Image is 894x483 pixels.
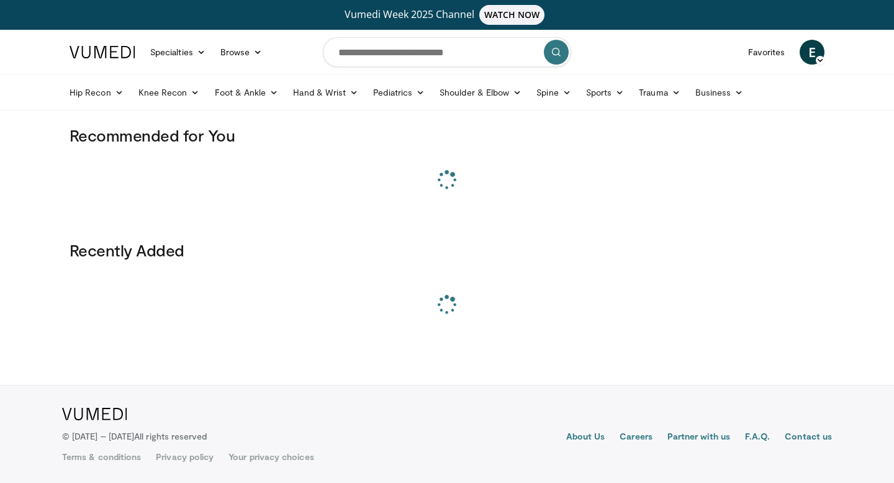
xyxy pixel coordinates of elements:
[70,125,824,145] h3: Recommended for You
[620,430,652,445] a: Careers
[213,40,270,65] a: Browse
[745,430,770,445] a: F.A.Q.
[323,37,571,67] input: Search topics, interventions
[156,451,214,463] a: Privacy policy
[741,40,792,65] a: Favorites
[207,80,286,105] a: Foot & Ankle
[62,451,141,463] a: Terms & conditions
[228,451,314,463] a: Your privacy choices
[71,5,823,25] a: Vumedi Week 2025 ChannelWATCH NOW
[785,430,832,445] a: Contact us
[366,80,432,105] a: Pediatrics
[579,80,632,105] a: Sports
[70,46,135,58] img: VuMedi Logo
[566,430,605,445] a: About Us
[529,80,578,105] a: Spine
[800,40,824,65] a: E
[62,80,131,105] a: Hip Recon
[479,5,545,25] span: WATCH NOW
[667,430,730,445] a: Partner with us
[688,80,751,105] a: Business
[62,408,127,420] img: VuMedi Logo
[62,430,207,443] p: © [DATE] – [DATE]
[143,40,213,65] a: Specialties
[70,240,824,260] h3: Recently Added
[131,80,207,105] a: Knee Recon
[631,80,688,105] a: Trauma
[134,431,207,441] span: All rights reserved
[286,80,366,105] a: Hand & Wrist
[432,80,529,105] a: Shoulder & Elbow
